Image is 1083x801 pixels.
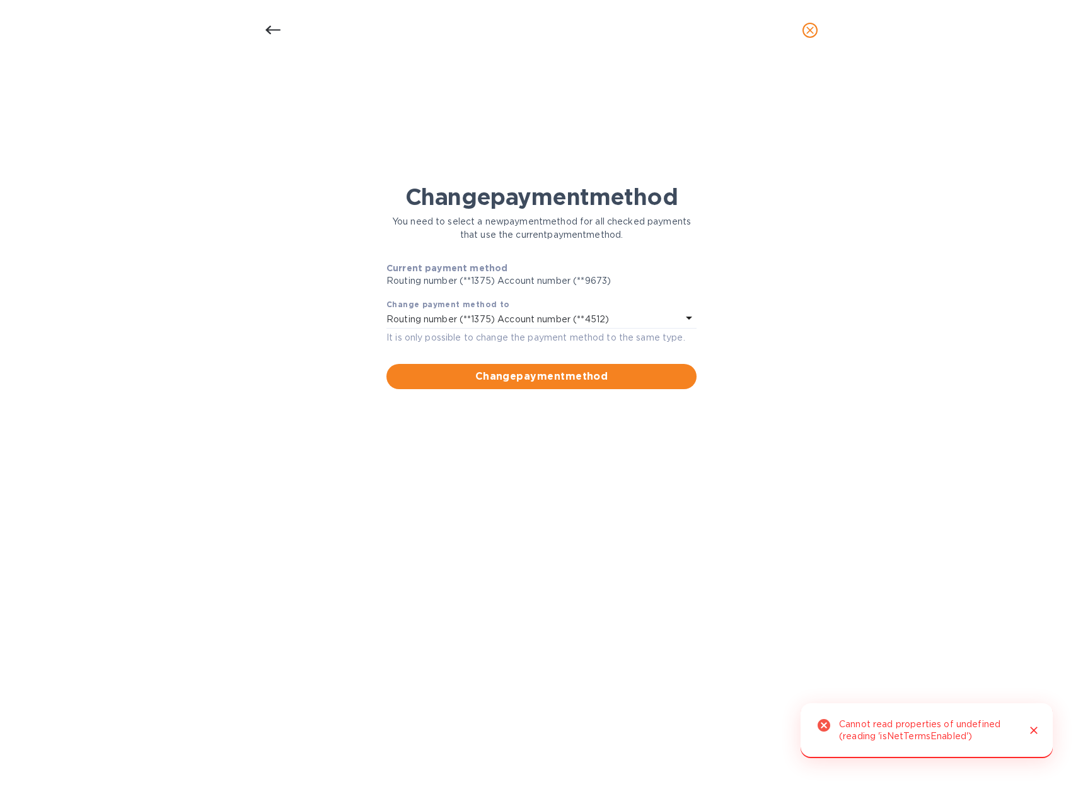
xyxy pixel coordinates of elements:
span: Change payment method [397,369,686,384]
p: You need to select a new payment method for all checked payments that use the current payment met... [386,215,697,242]
p: It is only possible to change the payment method to the same type. [386,331,697,344]
button: close [795,15,825,45]
div: Cannot read properties of undefined (reading 'isNetTermsEnabled') [839,713,1016,748]
h1: Change payment method [405,184,678,210]
button: Close [1026,722,1042,739]
b: Change payment method to [386,300,510,309]
b: Current payment method [386,263,507,273]
button: Changepaymentmethod [386,364,697,389]
p: Routing number (**1375) Account number (**4512) [386,313,609,326]
p: Routing number (**1375) Account number (**9673) [386,274,697,288]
